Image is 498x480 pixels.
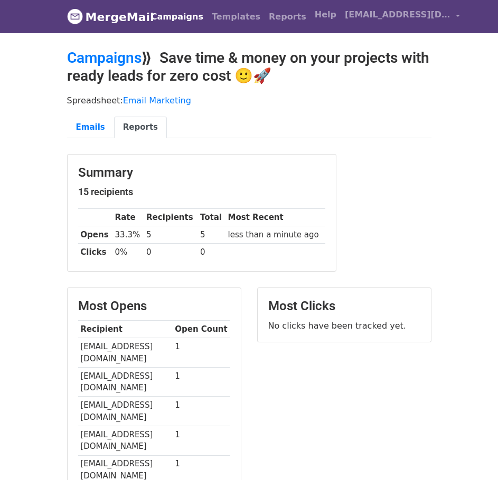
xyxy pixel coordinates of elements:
h5: 15 recipients [78,186,325,198]
td: 1 [173,367,230,397]
th: Recipients [144,209,198,226]
td: less than a minute ago [225,226,325,244]
th: Opens [78,226,112,244]
a: Campaigns [147,6,208,27]
th: Open Count [173,321,230,338]
td: [EMAIL_ADDRESS][DOMAIN_NAME] [78,338,173,368]
p: Spreadsheet: [67,95,431,106]
td: 1 [173,397,230,426]
td: 1 [173,338,230,368]
p: No clicks have been tracked yet. [268,320,420,331]
td: 0 [144,244,198,261]
h3: Summary [78,165,325,180]
h3: Most Clicks [268,299,420,314]
td: 0 [198,244,225,261]
td: 1 [173,426,230,456]
a: Campaigns [67,49,142,66]
td: [EMAIL_ADDRESS][DOMAIN_NAME] [78,426,173,456]
a: Help [311,4,341,25]
a: Email Marketing [123,95,191,105]
a: Emails [67,117,114,138]
th: Total [198,209,225,226]
a: [EMAIL_ADDRESS][DOMAIN_NAME] [341,4,464,29]
td: 5 [198,226,225,244]
th: Clicks [78,244,112,261]
td: [EMAIL_ADDRESS][DOMAIN_NAME] [78,397,173,426]
td: 5 [144,226,198,244]
img: MergeMail logo [67,8,83,24]
td: 0% [112,244,144,261]
h2: ⟫ Save time & money on your projects with ready leads for zero cost 🙂🚀 [67,49,431,84]
td: 33.3% [112,226,144,244]
span: [EMAIL_ADDRESS][DOMAIN_NAME] [345,8,450,21]
td: [EMAIL_ADDRESS][DOMAIN_NAME] [78,367,173,397]
th: Rate [112,209,144,226]
a: Templates [208,6,265,27]
h3: Most Opens [78,299,230,314]
a: Reports [114,117,167,138]
th: Recipient [78,321,173,338]
a: Reports [265,6,311,27]
a: MergeMail [67,6,138,28]
th: Most Recent [225,209,325,226]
